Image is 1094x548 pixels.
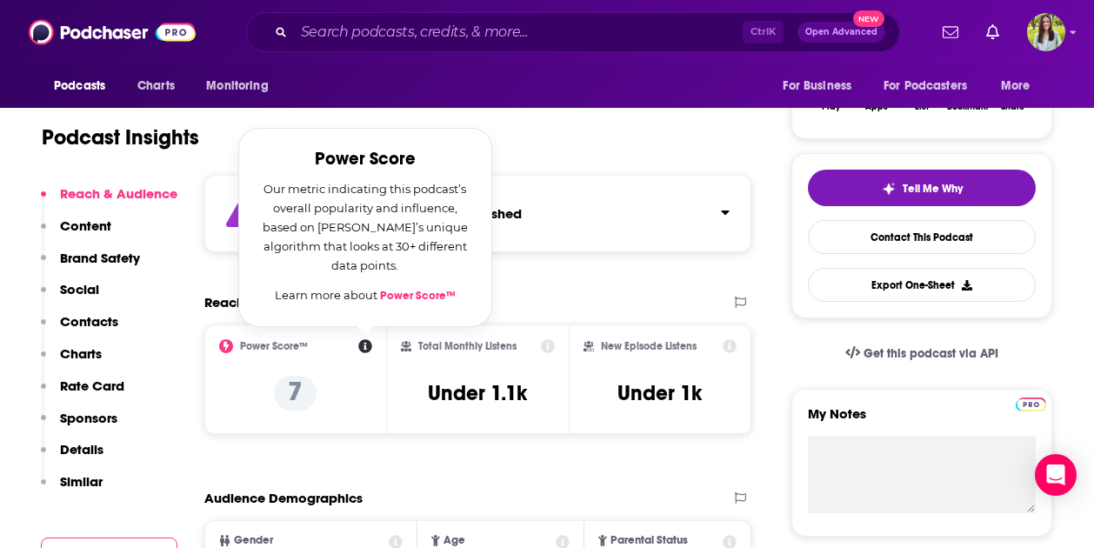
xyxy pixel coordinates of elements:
button: Contacts [41,313,118,345]
a: Power Score™ [380,289,456,303]
p: Content [60,217,111,234]
h3: Under 1k [617,380,702,406]
p: Details [60,441,103,458]
p: Similar [60,473,103,490]
p: Social [60,281,99,297]
span: More [1001,74,1031,98]
p: 7 [274,376,317,411]
button: Similar [41,473,103,505]
p: Learn more about [260,285,470,305]
button: Rate Card [41,378,124,410]
section: Click to expand status details [204,175,751,252]
h2: New Episode Listens [601,340,697,352]
span: For Business [783,74,851,98]
span: Monitoring [206,74,268,98]
h2: Total Monthly Listens [418,340,517,352]
a: Podchaser is the world’s best podcast database and search engine – powering discovery for listene... [7,38,253,100]
input: Search podcasts, credits, & more... [294,18,743,46]
h1: Podcast Insights [42,124,199,150]
h2: Power Score™ [240,340,308,352]
a: Charts [126,70,185,103]
a: Explore the world’s largest selection of podcasts by categories, demographics, ratings, reviews, ... [7,101,250,163]
a: Contact This Podcast [808,220,1036,254]
h2: Audience Demographics [204,490,363,506]
button: open menu [42,70,128,103]
p: Charts [60,345,102,362]
span: Tell Me Why [903,182,963,196]
a: Get this podcast via API [831,332,1012,375]
span: Parental Status [610,535,688,546]
p: Reach & Audience [60,185,177,202]
span: Open Advanced [805,28,877,37]
button: Export One-Sheet [808,268,1036,302]
h3: Under 1.1k [428,380,527,406]
h2: Power Score [260,150,470,169]
p: Rate Card [60,378,124,394]
button: Charts [41,345,102,378]
p: Brand Safety [60,250,140,266]
p: Contacts [60,313,118,330]
img: tell me why sparkle [882,182,896,196]
span: For Podcasters [884,74,967,98]
button: open menu [770,70,873,103]
a: Pro website [1016,395,1046,411]
button: Show profile menu [1027,13,1065,51]
a: Show notifications dropdown [979,17,1006,47]
button: Open AdvancedNew [797,22,885,43]
button: Social [41,281,99,313]
a: Back to Top [26,23,94,37]
img: Podchaser Pro [1016,398,1046,411]
span: Charts [137,74,175,98]
span: Podcasts [54,74,105,98]
div: Open Intercom Messenger [1035,454,1077,496]
div: Outline [7,7,254,23]
button: Sponsors [41,410,117,442]
button: open menu [872,70,992,103]
span: Age [444,535,465,546]
span: Logged in as meaghanyoungblood [1027,13,1065,51]
a: Show notifications dropdown [936,17,965,47]
span: New [853,10,884,27]
button: open menu [194,70,290,103]
button: Reach & Audience [41,185,177,217]
button: tell me why sparkleTell Me Why [808,170,1036,206]
span: Gender [234,535,273,546]
img: Podchaser - Follow, Share and Rate Podcasts [29,16,196,49]
button: Details [41,441,103,473]
h2: Reach [204,294,244,311]
span: Ctrl K [743,21,784,43]
button: Content [41,217,111,250]
button: open menu [989,70,1052,103]
div: Search podcasts, credits, & more... [246,12,900,52]
label: My Notes [808,405,1036,436]
span: Get this podcast via API [864,346,998,361]
p: Sponsors [60,410,117,426]
button: Brand Safety [41,250,140,282]
p: Our metric indicating this podcast’s overall popularity and influence, based on [PERSON_NAME]’s u... [260,179,470,275]
img: User Profile [1027,13,1065,51]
